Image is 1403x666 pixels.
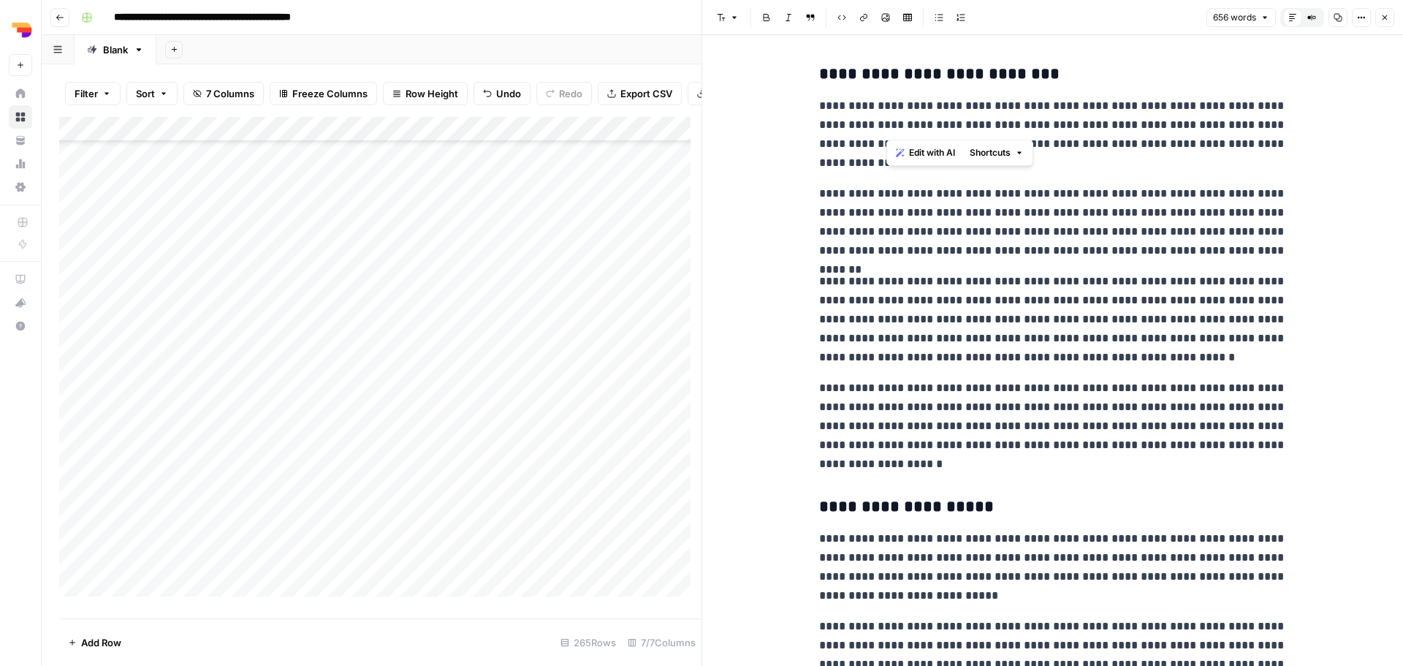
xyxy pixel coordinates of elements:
[909,146,955,159] span: Edit with AI
[1213,11,1256,24] span: 656 words
[9,17,35,43] img: Depends Logo
[75,35,156,64] a: Blank
[270,82,377,105] button: Freeze Columns
[406,86,458,101] span: Row Height
[9,12,32,48] button: Workspace: Depends
[9,292,31,314] div: What's new?
[75,86,98,101] span: Filter
[59,631,130,654] button: Add Row
[890,143,961,162] button: Edit with AI
[9,129,32,152] a: Your Data
[970,146,1011,159] span: Shortcuts
[9,314,32,338] button: Help + Support
[9,82,32,105] a: Home
[65,82,121,105] button: Filter
[103,42,128,57] div: Blank
[9,105,32,129] a: Browse
[183,82,264,105] button: 7 Columns
[496,86,521,101] span: Undo
[9,175,32,199] a: Settings
[383,82,468,105] button: Row Height
[126,82,178,105] button: Sort
[555,631,622,654] div: 265 Rows
[559,86,582,101] span: Redo
[292,86,368,101] span: Freeze Columns
[536,82,592,105] button: Redo
[598,82,682,105] button: Export CSV
[474,82,531,105] button: Undo
[81,635,121,650] span: Add Row
[620,86,672,101] span: Export CSV
[9,152,32,175] a: Usage
[622,631,701,654] div: 7/7 Columns
[1206,8,1276,27] button: 656 words
[136,86,155,101] span: Sort
[9,291,32,314] button: What's new?
[9,268,32,291] a: AirOps Academy
[206,86,254,101] span: 7 Columns
[964,143,1030,162] button: Shortcuts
